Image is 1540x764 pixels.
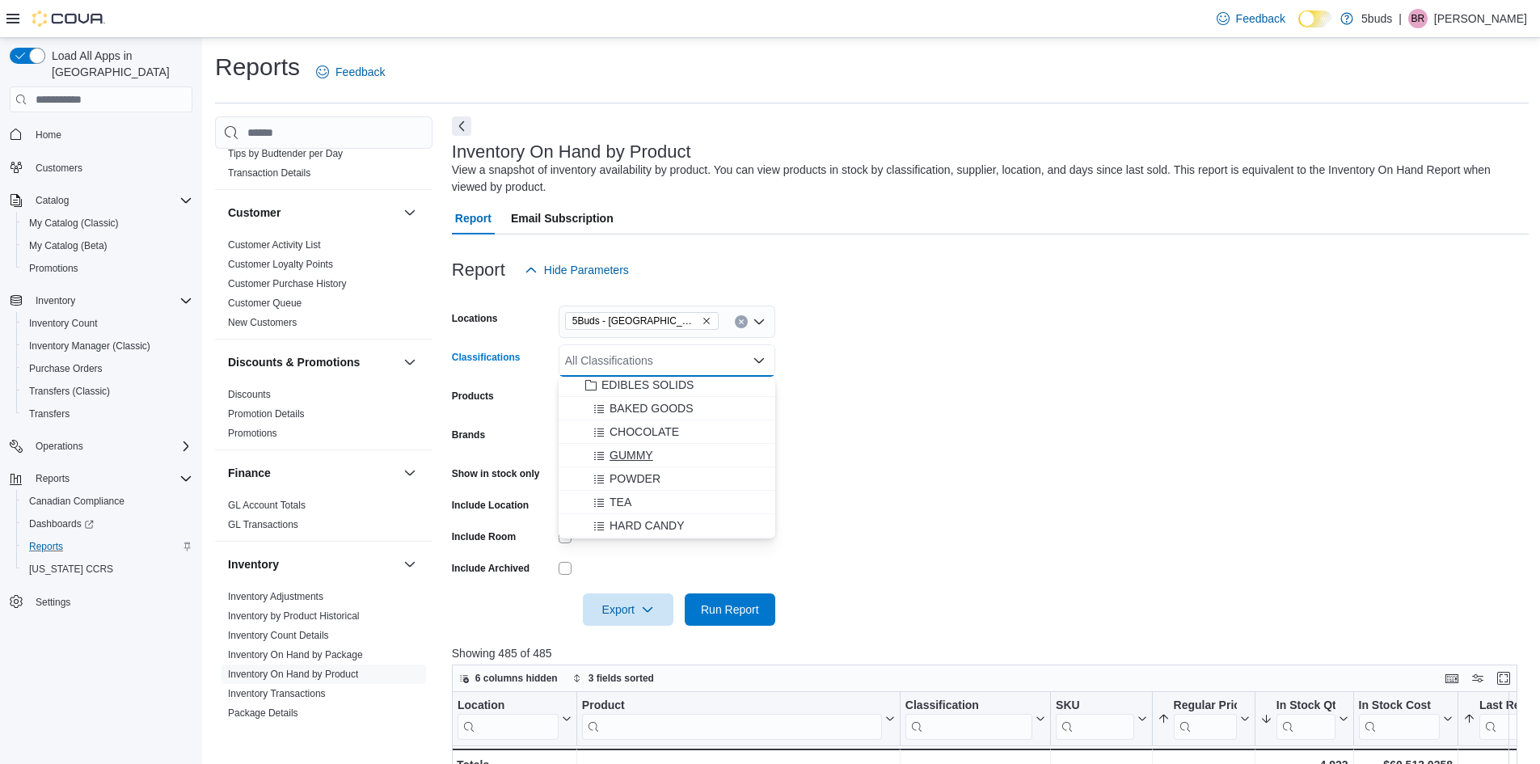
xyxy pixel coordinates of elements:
[23,236,114,255] a: My Catalog (Beta)
[452,428,485,441] label: Brands
[16,257,199,280] button: Promotions
[29,217,119,230] span: My Catalog (Classic)
[452,142,691,162] h3: Inventory On Hand by Product
[1411,9,1425,28] span: BR
[23,404,76,424] a: Transfers
[16,380,199,403] button: Transfers (Classic)
[23,336,192,356] span: Inventory Manager (Classic)
[16,357,199,380] button: Purchase Orders
[228,668,358,681] span: Inventory On Hand by Product
[452,162,1521,196] div: View a snapshot of inventory availability by product. You can view products in stock by classific...
[29,191,192,210] span: Catalog
[228,591,323,602] a: Inventory Adjustments
[228,556,397,572] button: Inventory
[582,699,882,714] div: Product
[753,354,766,367] button: Close list of options
[23,314,104,333] a: Inventory Count
[36,162,82,175] span: Customers
[228,407,305,420] span: Promotion Details
[23,492,131,511] a: Canadian Compliance
[559,514,775,538] button: HARD CANDY
[3,590,199,614] button: Settings
[228,239,321,251] a: Customer Activity List
[228,465,271,481] h3: Finance
[452,351,521,364] label: Classifications
[1361,9,1392,28] p: 5buds
[452,260,505,280] h3: Report
[228,298,302,309] a: Customer Queue
[23,259,85,278] a: Promotions
[16,535,199,558] button: Reports
[1442,669,1462,688] button: Keyboard shortcuts
[452,390,494,403] label: Products
[16,312,199,335] button: Inventory Count
[1358,699,1452,740] button: In Stock Cost
[228,147,343,160] span: Tips by Budtender per Day
[29,495,124,508] span: Canadian Compliance
[29,340,150,352] span: Inventory Manager (Classic)
[1056,699,1134,740] div: SKU URL
[228,389,271,400] a: Discounts
[29,124,192,144] span: Home
[29,291,192,310] span: Inventory
[36,194,69,207] span: Catalog
[228,428,277,439] a: Promotions
[559,444,775,467] button: GUMMY
[23,559,120,579] a: [US_STATE] CCRS
[400,352,420,372] button: Discounts & Promotions
[215,51,300,83] h1: Reports
[228,610,360,623] span: Inventory by Product Historical
[228,707,298,719] a: Package Details
[29,262,78,275] span: Promotions
[228,167,310,179] a: Transaction Details
[559,420,775,444] button: CHOCOLATE
[228,408,305,420] a: Promotion Details
[310,56,391,88] a: Feedback
[16,558,199,580] button: [US_STATE] CCRS
[458,699,559,740] div: Location
[29,437,90,456] button: Operations
[29,158,192,178] span: Customers
[583,593,673,626] button: Export
[3,122,199,146] button: Home
[1494,669,1513,688] button: Enter fullscreen
[29,191,75,210] button: Catalog
[228,388,271,401] span: Discounts
[23,559,192,579] span: Washington CCRS
[905,699,1032,740] div: Classification
[1056,699,1134,714] div: SKU
[228,610,360,622] a: Inventory by Product Historical
[36,294,75,307] span: Inventory
[452,562,530,575] label: Include Archived
[559,538,775,561] button: EDIBLES NON-SOLIDS
[23,382,116,401] a: Transfers (Classic)
[1408,9,1428,28] div: Briannen Rubin
[29,592,192,612] span: Settings
[452,467,540,480] label: Show in stock only
[228,316,297,329] span: New Customers
[1173,699,1236,714] div: Regular Price
[610,400,693,416] span: BAKED GOODS
[559,467,775,491] button: POWDER
[23,492,192,511] span: Canadian Compliance
[23,213,125,233] a: My Catalog (Classic)
[3,435,199,458] button: Operations
[228,519,298,530] a: GL Transactions
[228,649,363,661] a: Inventory On Hand by Package
[1298,11,1332,27] input: Dark Mode
[455,202,492,234] span: Report
[3,289,199,312] button: Inventory
[228,427,277,440] span: Promotions
[1468,669,1487,688] button: Display options
[228,707,298,720] span: Package Details
[559,491,775,514] button: TEA
[23,537,192,556] span: Reports
[228,629,329,642] span: Inventory Count Details
[1056,699,1147,740] button: SKU
[23,514,100,534] a: Dashboards
[518,254,635,286] button: Hide Parameters
[29,593,77,612] a: Settings
[29,563,113,576] span: [US_STATE] CCRS
[1276,699,1335,740] div: In Stock Qty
